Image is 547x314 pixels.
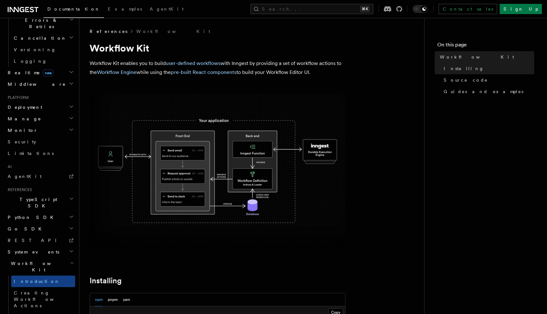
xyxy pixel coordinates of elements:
a: Workflow Kit [136,28,210,35]
kbd: ⌘K [361,6,369,12]
span: Creating Workflow Actions [14,290,69,308]
button: Go SDK [5,223,75,235]
a: Versioning [11,44,75,55]
span: Realtime [5,69,53,76]
button: Python SDK [5,212,75,223]
span: Go SDK [5,226,45,232]
span: Workflow Kit [440,54,514,60]
span: Versioning [14,47,56,52]
a: Documentation [44,2,104,18]
button: Middleware [5,78,75,90]
button: Monitor [5,125,75,136]
span: REST API [8,238,62,243]
button: System events [5,246,75,258]
a: Limitations [5,148,75,159]
span: Installing [444,65,484,72]
span: Monitor [5,127,38,133]
a: Source code [441,74,534,86]
span: References [90,28,127,35]
a: user-defined workflows [166,60,220,66]
span: Cancellation [11,35,67,41]
button: Manage [5,113,75,125]
a: Installing [90,276,122,285]
button: Cancellation [11,32,75,44]
a: AgentKit [146,2,187,17]
a: Installing [441,63,534,74]
span: Examples [108,6,142,12]
span: Guides and examples [444,88,523,95]
button: Search...⌘K [250,4,373,14]
h4: On this page [437,41,534,51]
a: Guides and examples [441,86,534,97]
span: Manage [5,116,41,122]
a: Contact sales [439,4,497,14]
span: AgentKit [8,174,42,179]
span: Middleware [5,81,66,87]
a: Workflow Kit [437,51,534,63]
a: Introduction [11,276,75,287]
span: Documentation [47,6,100,12]
button: Toggle dark mode [413,5,428,13]
span: Platform [5,95,29,100]
a: Creating Workflow Actions [11,287,75,311]
button: Workflow Kit [5,258,75,276]
span: Python SDK [5,214,57,221]
span: System events [5,249,59,255]
a: Security [5,136,75,148]
span: Security [8,139,36,144]
span: Logging [14,59,47,64]
a: Workflow Engine [97,69,136,75]
a: pre-built React components [171,69,236,75]
button: yarn [123,293,130,306]
button: pnpm [108,293,118,306]
h1: Workflow Kit [90,42,345,54]
a: Logging [11,55,75,67]
span: Limitations [8,151,54,156]
span: AI [5,164,12,169]
span: Errors & Retries [11,17,69,30]
button: TypeScript SDK [5,194,75,212]
span: References [5,187,32,192]
button: Realtimenew [5,67,75,78]
p: Workflow Kit enables you to build with Inngest by providing a set of workflow actions to the whil... [90,59,345,77]
button: npm [95,293,103,306]
span: Introduction [14,279,60,284]
a: Sign Up [500,4,542,14]
button: Deployment [5,101,75,113]
span: Workflow Kit [5,260,70,273]
span: new [43,69,53,76]
a: Examples [104,2,146,17]
button: Errors & Retries [11,14,75,32]
a: AgentKit [5,171,75,182]
span: Deployment [5,104,42,110]
img: The Workflow Kit provides a Workflow Engine to compose workflow actions on the back end and a set... [90,93,345,247]
span: AgentKit [150,6,184,12]
a: REST API [5,235,75,246]
span: TypeScript SDK [5,196,69,209]
span: Source code [444,77,488,83]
